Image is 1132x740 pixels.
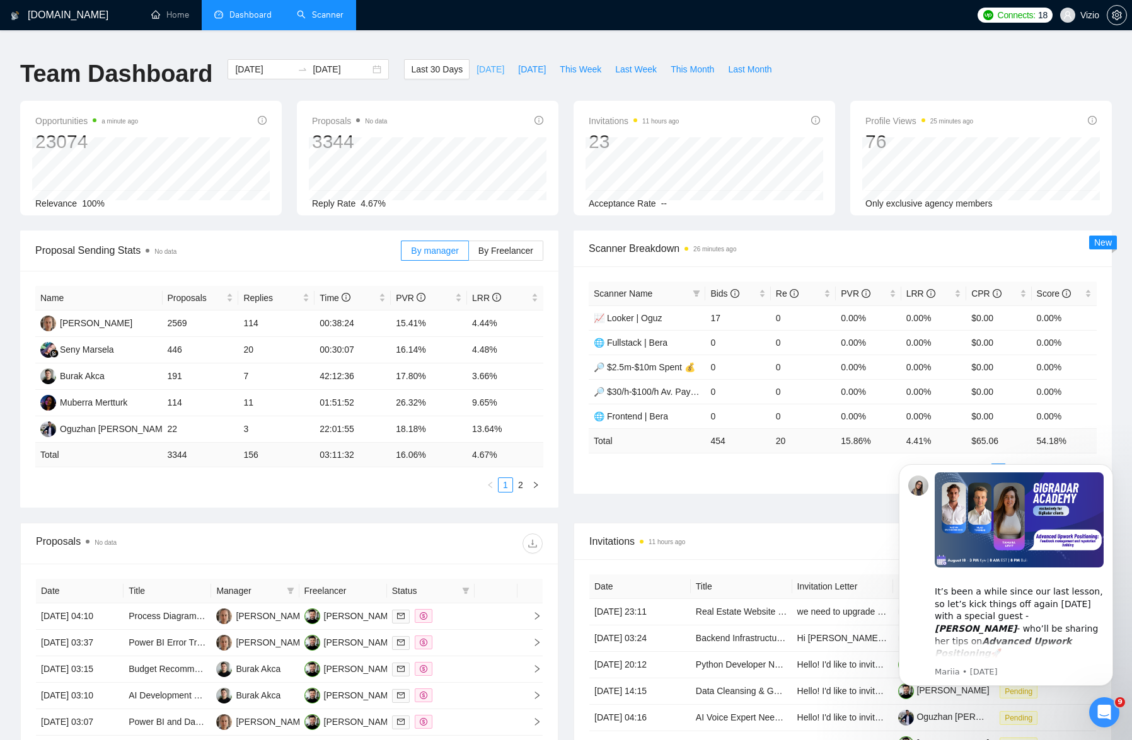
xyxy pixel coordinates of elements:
span: 100% [82,198,105,208]
span: Scanner Breakdown [589,241,1097,256]
span: info-circle [1062,289,1071,298]
button: right [528,477,543,492]
td: 2569 [163,310,239,337]
img: SK [216,608,232,624]
td: Power BI and Dashboarding Visualization [124,709,211,736]
div: [PERSON_NAME] [324,715,396,729]
th: Invitation Letter [792,574,894,599]
td: $0.00 [966,330,1031,355]
span: By Freelancer [478,246,533,256]
span: Re [776,288,799,299]
td: 0.00% [901,404,966,428]
span: mail [397,718,405,726]
span: right [532,481,540,489]
span: PVR [396,293,425,303]
span: This Week [560,62,601,76]
td: [DATE] 23:11 [589,599,691,625]
td: 01:51:52 [315,390,391,416]
td: 0.00% [901,355,966,379]
span: Invitations [589,533,1096,549]
a: 🔎 $2.5m-$10m Spent 💰 [594,362,695,372]
div: Seny Marsela [60,343,114,356]
td: 42:12:36 [315,363,391,390]
button: [DATE] [470,59,511,79]
span: Proposal Sending Stats [35,242,401,258]
td: [DATE] 03:37 [36,630,124,656]
td: $0.00 [966,305,1031,330]
span: Last 30 Days [411,62,463,76]
td: 446 [163,337,239,363]
span: Opportunities [35,113,138,128]
span: PVR [841,288,870,299]
span: left [487,481,494,489]
td: 3.66% [467,363,543,390]
span: Manager [216,584,281,598]
td: 0 [705,379,770,404]
span: filter [284,581,297,600]
img: OG [304,714,320,730]
td: [DATE] 04:16 [589,705,691,731]
td: 0.00% [901,379,966,404]
a: 2 [514,478,528,492]
td: Data Cleansing & Governance Specialist - Odoo Integration & Ultra-Secure Validation [691,678,792,705]
img: SM [40,342,56,358]
a: OG[PERSON_NAME] [304,716,396,726]
td: 20 [771,428,836,453]
td: 114 [163,390,239,416]
td: 4.67 % [467,443,543,467]
span: Proposals [168,291,224,305]
a: OG[PERSON_NAME] [304,663,396,673]
td: Budget Recommendation Module for Digital Marketing Campaigns [124,656,211,683]
span: Reply Rate [312,198,355,208]
td: [DATE] 04:10 [36,603,124,630]
td: 0 [771,404,836,428]
span: -- [661,198,667,208]
td: 18.18% [391,416,467,443]
span: info-circle [417,293,425,302]
a: BABurak Akca [216,663,280,673]
span: CPR [971,288,1001,299]
span: user [1063,11,1072,20]
span: info-circle [927,289,935,298]
td: 0.00% [901,305,966,330]
th: Name [35,286,163,310]
td: [DATE] 20:12 [589,652,691,678]
td: 16.06 % [391,443,467,467]
li: Previous Page [483,477,498,492]
td: AI Development Team [124,683,211,709]
span: Pending [1000,711,1037,725]
span: Proposals [312,113,387,128]
td: 4.44% [467,310,543,337]
button: This Month [664,59,721,79]
span: Replies [243,291,300,305]
a: Python Developer Needed: Smartsheet Ticket Automation + Data Reconciliation (Sales, Power BI & SAP) [696,659,1107,669]
a: Oguzhan [PERSON_NAME] [898,712,1027,722]
span: mail [397,692,405,699]
span: filter [693,290,700,297]
div: 3344 [312,130,387,154]
td: 0.00% [1032,330,1097,355]
span: Last Week [615,62,657,76]
span: Bids [710,288,739,299]
button: This Week [553,59,608,79]
span: info-circle [790,289,799,298]
a: BABurak Akca [40,370,105,380]
div: Burak Akca [236,662,280,676]
span: Profile Views [865,113,973,128]
span: right [523,691,541,700]
span: filter [287,587,294,595]
div: 76 [865,130,973,154]
td: [DATE] 14:15 [589,678,691,705]
span: Last Month [728,62,771,76]
th: Proposals [163,286,239,310]
a: Power BI Error Troubleshooting Assistance [129,637,296,647]
a: SK[PERSON_NAME] [216,637,308,647]
a: AI Voice Expert Needed for Voice AI Agent Management [696,712,916,722]
a: OG[PERSON_NAME] [304,610,396,620]
td: 7 [238,363,315,390]
th: Freelancer [299,579,387,603]
span: mail [397,612,405,620]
